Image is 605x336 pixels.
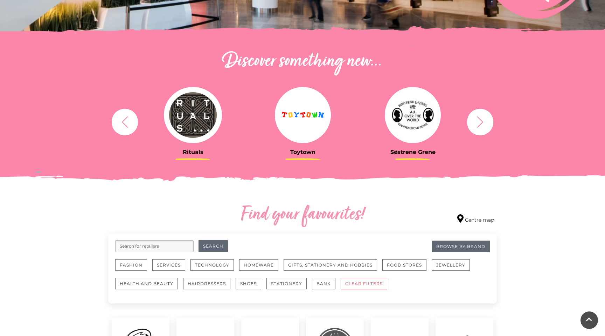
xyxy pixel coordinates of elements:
h3: Søstrene Grene [363,149,463,155]
h3: Toytown [253,149,353,155]
button: Search [199,240,228,252]
button: CLEAR FILTERS [341,278,387,289]
button: Services [152,259,185,271]
a: Stationery [266,278,312,296]
a: Services [152,259,190,278]
a: Gifts, Stationery and Hobbies [284,259,382,278]
button: Fashion [115,259,147,271]
button: Jewellery [432,259,470,271]
button: Shoes [236,278,261,289]
a: Food Stores [382,259,432,278]
h2: Discover something new... [108,51,497,73]
h2: Find your favourites! [175,204,430,226]
a: CLEAR FILTERS [341,278,392,296]
a: Homeware [239,259,284,278]
a: Søstrene Grene [363,87,463,155]
a: Rituals [143,87,243,155]
a: Health and Beauty [115,278,183,296]
button: Food Stores [382,259,426,271]
button: Health and Beauty [115,278,178,289]
a: Technology [190,259,239,278]
button: Technology [190,259,234,271]
a: Centre map [457,214,494,224]
button: Gifts, Stationery and Hobbies [284,259,377,271]
button: Stationery [266,278,307,289]
input: Search for retailers [115,240,194,252]
a: Browse By Brand [432,241,490,252]
a: Toytown [253,87,353,155]
a: Fashion [115,259,152,278]
h3: Rituals [143,149,243,155]
a: Bank [312,278,341,296]
button: Bank [312,278,335,289]
button: Hairdressers [183,278,230,289]
button: Homeware [239,259,278,271]
a: Jewellery [432,259,475,278]
a: Shoes [236,278,266,296]
a: Hairdressers [183,278,236,296]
